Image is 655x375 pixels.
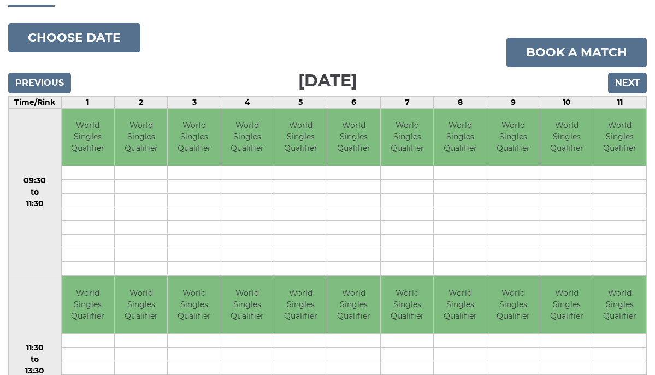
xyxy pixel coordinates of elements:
td: 9 [487,96,540,108]
td: World Singles Qualifier [593,276,646,333]
td: 11 [593,96,647,108]
td: World Singles Qualifier [115,276,167,333]
td: 7 [380,96,433,108]
input: Next [608,73,647,93]
td: 1 [61,96,114,108]
a: Book a match [506,38,647,67]
td: World Singles Qualifier [62,276,114,333]
button: Choose date [8,23,140,52]
td: World Singles Qualifier [540,276,593,333]
td: World Singles Qualifier [221,276,274,333]
td: World Singles Qualifier [487,276,540,333]
td: 8 [434,96,487,108]
td: 09:30 to 11:30 [9,108,62,276]
td: World Singles Qualifier [274,109,327,166]
td: 5 [274,96,327,108]
input: Previous [8,73,71,93]
td: World Singles Qualifier [274,276,327,333]
td: World Singles Qualifier [434,109,486,166]
td: World Singles Qualifier [62,109,114,166]
td: 3 [168,96,221,108]
td: World Singles Qualifier [168,109,220,166]
td: World Singles Qualifier [381,109,433,166]
td: 10 [540,96,593,108]
td: World Singles Qualifier [487,109,540,166]
td: 2 [114,96,167,108]
td: World Singles Qualifier [327,109,380,166]
td: World Singles Qualifier [168,276,220,333]
td: 4 [221,96,274,108]
td: World Singles Qualifier [434,276,486,333]
td: World Singles Qualifier [593,109,646,166]
td: World Singles Qualifier [115,109,167,166]
td: World Singles Qualifier [327,276,380,333]
td: World Singles Qualifier [381,276,433,333]
td: Time/Rink [9,96,62,108]
td: World Singles Qualifier [221,109,274,166]
td: 6 [327,96,380,108]
td: World Singles Qualifier [540,109,593,166]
